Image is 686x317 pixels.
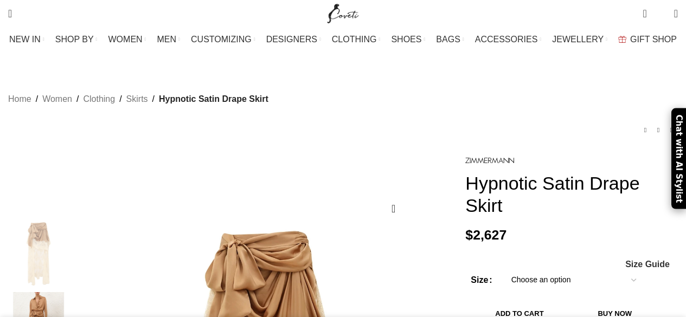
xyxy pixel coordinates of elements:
span: SHOES [391,34,421,44]
a: 0 [637,3,652,24]
div: Main navigation [3,29,683,50]
div: My Wishlist [655,3,666,24]
a: ACCESSORIES [475,29,542,50]
a: Previous product [639,124,652,137]
span: NEW IN [9,34,41,44]
span: JEWELLERY [552,34,604,44]
a: WOMEN [108,29,146,50]
a: Women [42,92,72,106]
a: SHOES [391,29,425,50]
a: CLOTHING [332,29,381,50]
span: SHOP BY [55,34,94,44]
span: Hypnotic Satin Drape Skirt [159,92,268,106]
span: $ [465,228,473,242]
span: 0 [644,5,652,14]
img: Zimmermann [465,158,514,164]
a: SHOP BY [55,29,98,50]
span: 0 [657,11,665,19]
nav: Breadcrumb [8,92,268,106]
a: NEW IN [9,29,44,50]
span: WOMEN [108,34,143,44]
span: DESIGNERS [266,34,317,44]
a: Search [3,3,17,24]
a: Clothing [83,92,115,106]
span: ACCESSORIES [475,34,538,44]
a: CUSTOMIZING [191,29,255,50]
a: Skirts [126,92,148,106]
span: CLOTHING [332,34,377,44]
a: MEN [157,29,180,50]
a: Site logo [325,8,361,17]
h1: Hypnotic Satin Drape Skirt [465,172,678,217]
label: Size [471,273,492,287]
a: Size Guide [625,260,670,269]
a: Home [8,92,31,106]
span: Size Guide [625,260,670,269]
a: BAGS [436,29,464,50]
span: MEN [157,34,177,44]
img: Elevate your elegance in this Zimmermann Skirts from the 2025 resort wear edit [5,221,72,287]
bdi: 2,627 [465,228,507,242]
span: CUSTOMIZING [191,34,252,44]
img: GiftBag [618,36,626,43]
a: Next product [665,124,678,137]
a: JEWELLERY [552,29,607,50]
span: GIFT SHOP [630,34,677,44]
a: GIFT SHOP [618,29,677,50]
a: DESIGNERS [266,29,321,50]
span: BAGS [436,34,460,44]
